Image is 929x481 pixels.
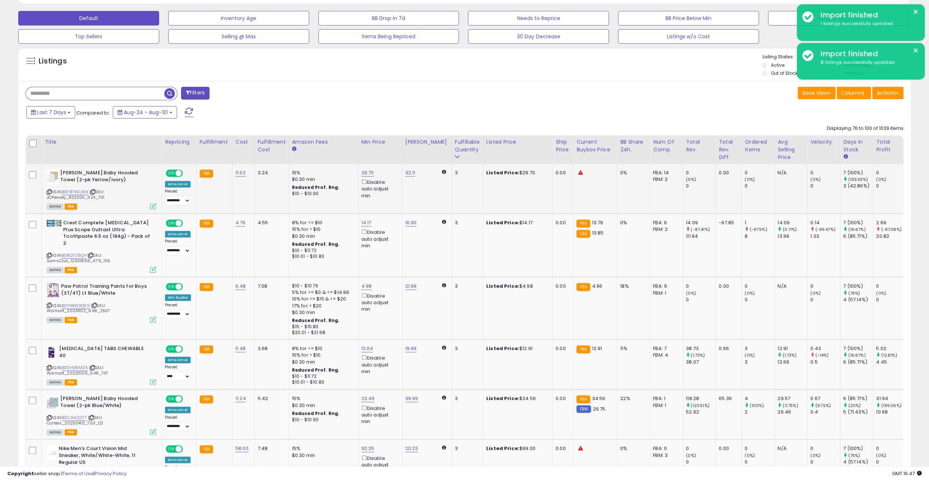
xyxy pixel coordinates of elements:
[837,87,871,99] button: Columns
[47,365,108,376] span: | SKU: Walmart_20221005_5.48_747
[235,445,249,452] a: 58.00
[47,170,58,184] img: 31u+ZWE4ORL._SL40_.jpg
[876,359,906,365] div: 4.45
[876,177,886,182] small: (0%)
[686,290,696,296] small: (0%)
[653,220,677,226] div: FBA: 6
[486,345,519,352] b: Listed Price:
[292,233,353,240] div: $0.30 min
[47,379,64,385] span: All listings currently available for purchase on Amazon
[65,379,77,385] span: FBA
[749,226,767,232] small: (-87.5%)
[592,395,606,402] span: 34.56
[292,289,353,296] div: 5% for >= $0 & <= $14.99
[235,345,246,352] a: 5.48
[771,70,797,76] label: Out of Stock
[815,403,831,408] small: (67.5%)
[486,220,547,226] div: $14.17
[872,87,903,99] button: Actions
[745,352,755,358] small: (0%)
[468,11,609,26] button: Needs to Reprice
[18,11,159,26] button: Default
[47,283,156,322] div: ASIN:
[258,220,283,226] div: 4.55
[876,170,906,176] div: 0
[486,169,519,176] b: Listed Price:
[815,20,919,27] div: 1 listings successfully updated.
[843,220,873,226] div: 7 (100%)
[200,283,213,291] small: FBA
[913,7,918,16] button: ×
[618,29,759,44] button: Listings w/o Cost
[768,11,909,26] button: Non Competitive
[593,406,606,412] span: 29.75
[62,470,93,477] a: Terms of Use
[165,407,191,413] div: Amazon AI
[576,138,614,154] div: Current Buybox Price
[292,184,340,190] b: Reduced Prof. Rng.
[719,283,736,290] div: 0.00
[292,303,353,309] div: 17% for > $20
[405,345,417,352] a: 19.99
[592,229,604,236] span: 13.85
[653,176,677,183] div: FBM: 2
[361,283,372,290] a: 4.98
[798,87,836,99] button: Save View
[45,138,159,146] div: Title
[405,169,415,177] a: 32.11
[165,303,191,319] div: Preset:
[468,29,609,44] button: 30 Day Decrease
[620,138,647,154] div: BB Share 24h.
[292,345,353,352] div: 8% for <= $10
[361,169,374,177] a: 29.70
[292,367,340,373] b: Reduced Prof. Rng.
[810,177,821,182] small: (0%)
[292,402,353,409] div: $0.30 min
[810,283,840,290] div: 0
[881,352,897,358] small: (12.81%)
[318,11,459,26] button: BB Drop in 7d
[686,170,715,176] div: 0
[166,346,176,352] span: ON
[843,170,873,176] div: 7 (100%)
[292,191,353,197] div: $10 - $10.90
[292,379,353,385] div: $10.01 - $10.83
[62,365,88,371] a: B00H3RAXZK
[405,138,449,146] div: [PERSON_NAME]
[455,283,477,290] div: 3
[841,89,864,97] span: Columns
[18,29,159,44] button: Top Sellers
[361,228,396,249] div: Disable auto adjust min
[556,220,568,226] div: 0.00
[486,283,519,290] b: Listed Price:
[653,352,677,358] div: FBM: 4
[620,395,644,402] div: 22%
[556,395,568,402] div: 0.00
[848,403,861,408] small: (20%)
[686,177,696,182] small: (0%)
[292,283,353,289] div: $10 - $10.76
[258,345,283,352] div: 3.68
[653,283,677,290] div: FBA: 9
[782,352,796,358] small: (1.73%)
[620,220,644,226] div: 0%
[810,220,840,226] div: 0.14
[745,233,774,240] div: 8
[686,345,715,352] div: 38.73
[749,403,764,408] small: (100%)
[771,62,784,68] label: Active
[848,290,860,296] small: (75%)
[292,324,353,330] div: $15 - $15.83
[62,303,90,309] a: B07NKW3Q59
[745,290,755,296] small: (0%)
[653,345,677,352] div: FBA: 7
[778,283,802,290] div: N/A
[810,345,840,352] div: 0.43
[455,138,480,154] div: Fulfillable Quantity
[881,403,901,408] small: (199.06%)
[486,395,547,402] div: $34.56
[745,345,774,352] div: 3
[653,395,677,402] div: FBA: 1
[745,359,774,365] div: 3
[486,138,549,146] div: Listed Price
